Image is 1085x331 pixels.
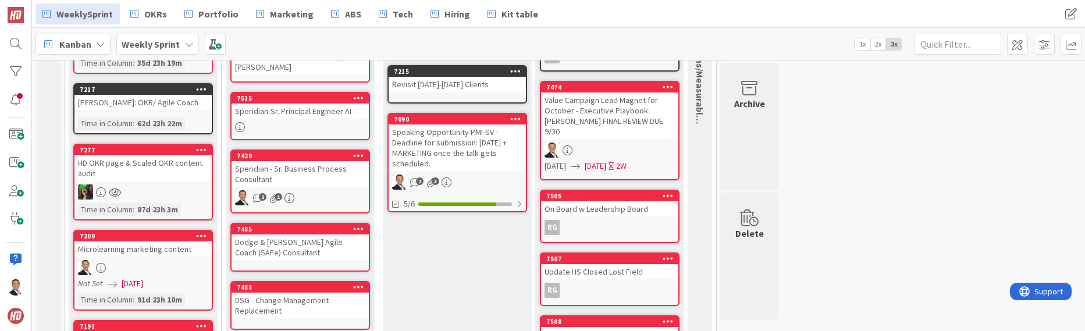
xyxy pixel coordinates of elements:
[389,77,526,92] div: Revisit [DATE]-[DATE] Clients
[416,177,424,185] span: 2
[735,226,764,240] div: Delete
[394,115,526,123] div: 7090
[133,56,134,69] span: :
[541,254,678,264] div: 7507
[232,49,369,74] div: DSG - Scrum Master/ Coach Replace [PERSON_NAME]
[78,203,133,216] div: Time in Column
[78,293,133,306] div: Time in Column
[541,191,678,201] div: 7505
[389,114,526,171] div: 7090Speaking Opportunity PMI-SV - Deadline for submission: [DATE] + MARKETING once the talk gets ...
[134,56,185,69] div: 35d 23h 19m
[393,7,413,21] span: Tech
[80,86,212,94] div: 7217
[541,82,678,92] div: 7474
[232,224,369,234] div: 7485
[134,117,185,130] div: 62d 23h 22m
[541,316,678,327] div: 7508
[324,3,368,24] a: ABS
[74,231,212,241] div: 7209
[74,145,212,155] div: 7277
[123,3,174,24] a: OKRs
[122,277,143,290] span: [DATE]
[78,117,133,130] div: Time in Column
[541,92,678,139] div: Value Campaign Lead Magnet for October - Executive Playbook: [PERSON_NAME] FINAL REVIEW DUE 9/30
[389,114,526,124] div: 7090
[122,38,180,50] b: Weekly Sprint
[232,93,369,104] div: 7515
[424,3,477,24] a: Hiring
[74,84,212,110] div: 7217[PERSON_NAME]: OKR/ Agile Coach
[541,254,678,279] div: 7507Update HS Closed Lost Field
[541,143,678,158] div: SL
[546,192,678,200] div: 7505
[177,3,246,24] a: Portfolio
[24,2,53,16] span: Support
[8,279,24,296] img: SL
[74,260,212,275] div: SL
[886,38,902,50] span: 3x
[78,56,133,69] div: Time in Column
[134,293,185,306] div: 91d 23h 10m
[8,7,24,23] img: Visit kanbanzone.com
[694,11,706,142] span: Observations/Measurable data
[232,104,369,119] div: Speridian-Sr. Principal Engineer AI -
[56,7,113,21] span: WeeklySprint
[855,38,870,50] span: 1x
[546,83,678,91] div: 7474
[232,282,369,293] div: 7488
[232,224,369,260] div: 7485Dodge & [PERSON_NAME] Agile Coach (SAFe) Consultant
[78,184,93,200] img: SL
[392,175,407,190] img: SL
[546,255,678,263] div: 7507
[74,155,212,181] div: HD OKR page & Scaled OKR content audit
[232,151,369,187] div: 7429Speridian - Sr. Business Process Consultant
[74,145,212,181] div: 7277HD OKR page & Scaled OKR content audit
[198,7,239,21] span: Portfolio
[481,3,545,24] a: Kit table
[541,82,678,139] div: 7474Value Campaign Lead Magnet for October - Executive Playbook: [PERSON_NAME] FINAL REVIEW DUE 9/30
[432,177,439,185] span: 3
[74,84,212,95] div: 7217
[78,278,103,289] i: Not Set
[133,117,134,130] span: :
[249,3,321,24] a: Marketing
[546,318,678,326] div: 7508
[134,203,181,216] div: 87d 23h 3m
[74,241,212,257] div: Microlearning marketing content
[232,190,369,205] div: SL
[914,34,1001,55] input: Quick Filter...
[734,97,765,111] div: Archive
[232,234,369,260] div: Dodge & [PERSON_NAME] Agile Coach (SAFe) Consultant
[80,232,212,240] div: 7209
[545,220,560,235] div: RG
[74,231,212,257] div: 7209Microlearning marketing content
[444,7,470,21] span: Hiring
[585,160,606,172] span: [DATE]
[144,7,167,21] span: OKRs
[545,160,566,172] span: [DATE]
[59,37,91,51] span: Kanban
[232,161,369,187] div: Speridian - Sr. Business Process Consultant
[8,308,24,324] img: avatar
[545,143,560,158] img: SL
[74,95,212,110] div: [PERSON_NAME]: OKR/ Agile Coach
[237,283,369,291] div: 7488
[616,160,627,172] div: 2W
[78,260,93,275] img: SL
[545,283,560,298] div: RG
[237,94,369,102] div: 7515
[541,220,678,235] div: RG
[80,322,212,330] div: 7191
[345,7,361,21] span: ABS
[275,193,282,201] span: 1
[389,175,526,190] div: SL
[394,67,526,76] div: 7215
[235,190,250,205] img: SL
[133,203,134,216] span: :
[232,93,369,119] div: 7515Speridian-Sr. Principal Engineer AI -
[404,198,415,210] span: 5/6
[541,283,678,298] div: RG
[389,66,526,77] div: 7215
[372,3,420,24] a: Tech
[541,191,678,216] div: 7505On Board w Leadership Board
